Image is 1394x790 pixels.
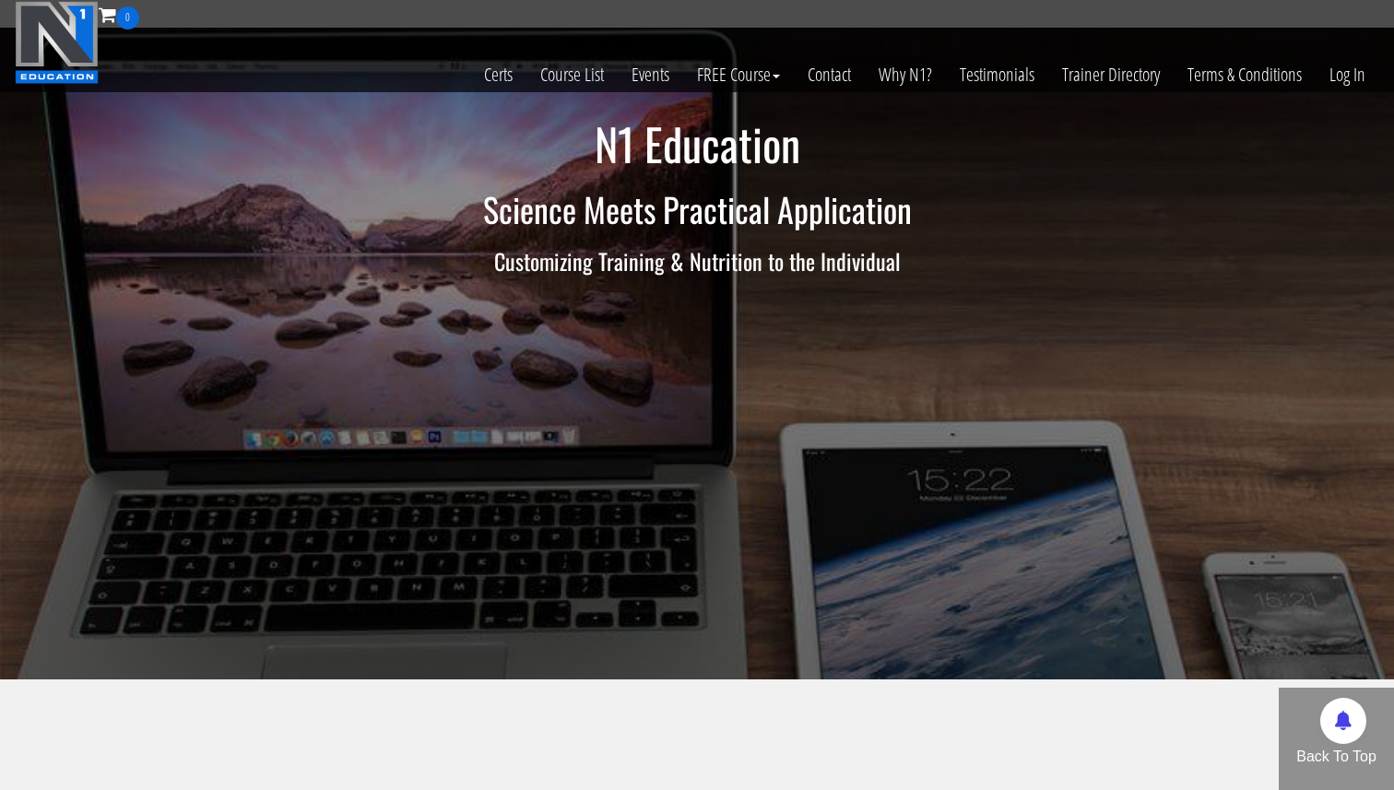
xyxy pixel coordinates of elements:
a: Terms & Conditions [1174,29,1316,120]
span: 0 [116,6,139,29]
h1: N1 Education [158,120,1236,169]
a: Certs [470,29,526,120]
h3: Customizing Training & Nutrition to the Individual [158,249,1236,273]
a: Log In [1316,29,1379,120]
h2: Science Meets Practical Application [158,191,1236,228]
a: Why N1? [865,29,946,120]
img: n1-education [15,1,99,84]
a: 0 [99,2,139,27]
a: Testimonials [946,29,1048,120]
a: FREE Course [683,29,794,120]
a: Course List [526,29,618,120]
a: Events [618,29,683,120]
a: Contact [794,29,865,120]
a: Trainer Directory [1048,29,1174,120]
